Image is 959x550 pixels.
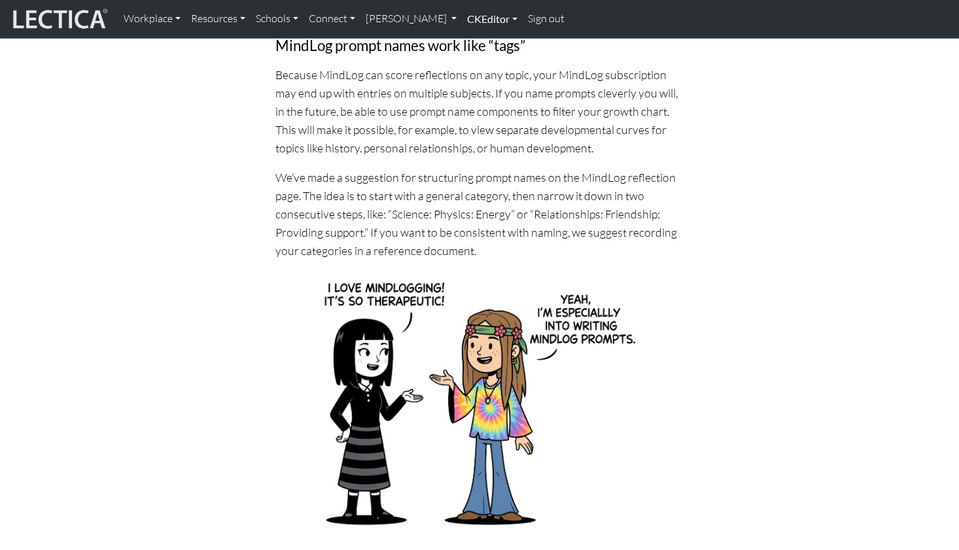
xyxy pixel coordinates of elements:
a: Schools [251,5,304,33]
a: Workplace [118,5,186,33]
a: Resources [186,5,251,33]
a: CKEditor [462,5,523,33]
a: [PERSON_NAME] [360,5,462,33]
h4: MindLog prompt names work like “tags” [275,37,684,55]
a: Connect [304,5,360,33]
p: We’ve made a suggestion for structuring prompt names on the MindLog reflection page. The idea is ... [275,168,684,260]
img: lecticalive [10,7,108,31]
img: A Goth and a Hippie raving about MindLog [316,275,642,536]
p: Because MindLog can score reflections on any topic, your MindLog subscription may end up with ent... [275,65,684,158]
a: Sign out [523,5,570,33]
